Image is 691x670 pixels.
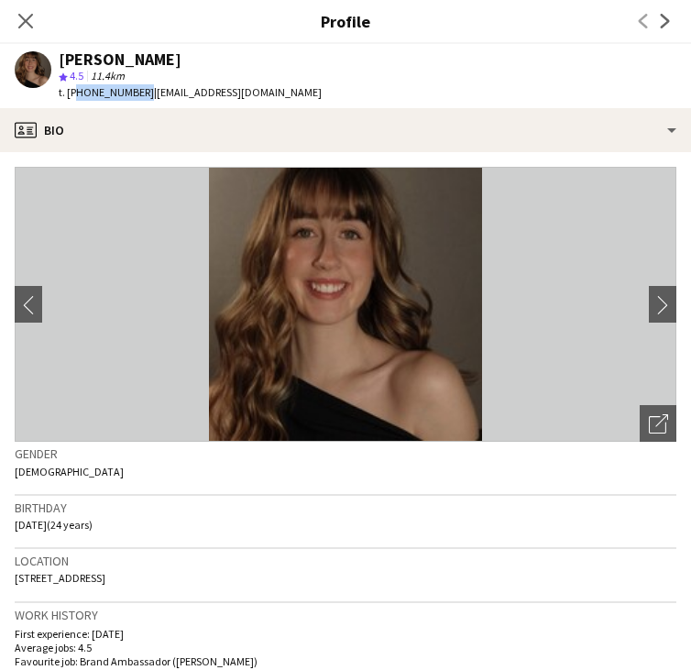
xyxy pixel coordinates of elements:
p: First experience: [DATE] [15,627,676,641]
span: 11.4km [87,69,128,82]
span: [DEMOGRAPHIC_DATA] [15,465,124,478]
span: 4.5 [70,69,83,82]
h3: Work history [15,607,676,623]
span: | [EMAIL_ADDRESS][DOMAIN_NAME] [154,85,322,99]
img: Crew avatar or photo [15,167,676,442]
span: [DATE] (24 years) [15,518,93,532]
h3: Gender [15,445,676,462]
span: [STREET_ADDRESS] [15,571,105,585]
span: t. [PHONE_NUMBER] [59,85,154,99]
div: [PERSON_NAME] [59,51,181,68]
h3: Birthday [15,500,676,516]
p: Average jobs: 4.5 [15,641,676,654]
p: Favourite job: Brand Ambassador ([PERSON_NAME]) [15,654,676,668]
h3: Location [15,553,676,569]
div: Open photos pop-in [640,405,676,442]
